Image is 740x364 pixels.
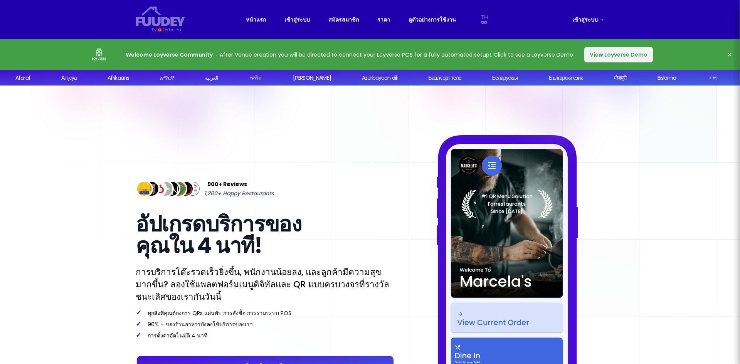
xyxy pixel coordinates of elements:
[163,180,181,198] img: Review Img
[136,309,395,317] p: ทุกสิ่งที่คุณต้องการ QRs แผ่นพับ การสั่งซื้อ การรวมระบบ POS
[136,319,141,329] span: ✓
[184,180,201,198] img: Review Img
[362,74,397,82] div: Azərbaycan dili
[126,51,213,59] strong: Welcome Loyverse Community
[658,74,676,82] div: Bislama
[177,180,195,198] img: Review Img
[328,15,359,24] a: สมัครสมาชิก
[709,74,717,82] div: বাংলা
[156,180,174,198] img: Review Img
[163,27,181,33] div: Orderlina
[61,74,77,82] div: Аҧсуа
[293,74,331,82] div: [PERSON_NAME]
[428,74,461,82] div: Башҡорт теле
[136,266,395,303] p: การบริการโต๊ะรวดเร็วยิ่งขึ้น, พนักงานน้อยลง, และลูกค้ามีความสุขมากขึ้น? ลองใช้แพลตฟอร์มเมนูดิจิทั...
[143,180,160,198] img: Review Img
[136,308,141,317] span: ✓
[205,74,218,82] div: العربية
[492,74,518,82] div: Беларуская
[136,180,153,198] img: Review Img
[461,190,553,218] img: Laurel
[160,74,174,82] div: አማርኛ
[152,27,156,33] div: By
[150,180,167,198] img: Review Img
[599,16,604,23] span: →
[377,15,390,24] a: ราคา
[136,330,141,340] span: ✓
[572,15,604,24] a: เข้าสู่ระบบ
[614,74,627,82] div: भोजपुरी
[204,189,274,198] span: 1,200+ Happy Restaurants
[108,74,129,82] div: Afrikaans
[126,50,573,59] p: After Venue creation you will be directed to connect your Loyverse POS for a fully automated setu...
[409,15,456,24] a: ดูตัวอย่างการใช้งาน
[136,331,395,339] p: การตั้งค่าอัตโนมัติ 4 นาที
[15,74,30,82] div: Afaraf
[246,15,266,24] a: หน้าแรก
[250,74,262,82] div: অসমীয়া
[136,6,185,27] svg: {/* Added fill="currentColor" here */} {/* This rectangle defines the background. Its explicit fi...
[170,180,188,198] img: Review Img
[136,209,301,261] span: อัปเกรดบริการของคุณใน 4 นาที!
[584,47,653,62] button: View Loyverse Demo
[284,15,310,24] a: เข้าสู่ระบบ
[549,74,583,82] div: Български език
[136,320,395,328] p: 90% + ของร้านอาหารยังคงใช้บริการของเรา
[207,179,247,189] span: 900+ Reviews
